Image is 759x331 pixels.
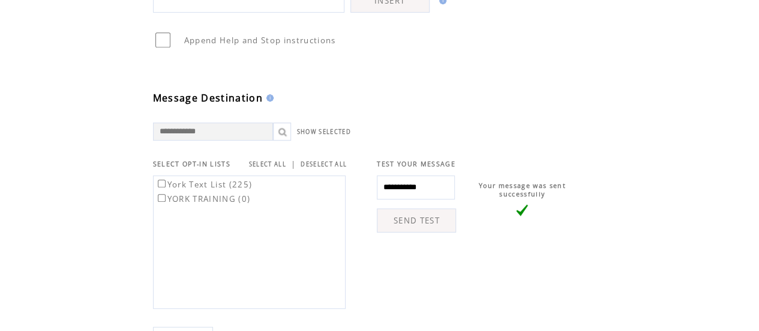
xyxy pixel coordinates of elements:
label: YORK TRAINING (0) [155,193,251,204]
input: York Text List (225) [158,180,166,187]
span: Message Destination [153,91,263,105]
a: SHOW SELECTED [297,128,351,136]
a: SELECT ALL [249,160,286,168]
span: | [291,159,296,169]
span: SELECT OPT-IN LISTS [153,160,230,168]
span: TEST YOUR MESSAGE [377,160,455,168]
a: SEND TEST [377,208,456,232]
span: Your message was sent successfully [479,181,566,198]
span: Append Help and Stop instructions [184,35,336,46]
img: vLarge.png [516,204,528,216]
input: YORK TRAINING (0) [158,194,166,202]
label: York Text List (225) [155,179,253,190]
a: DESELECT ALL [301,160,347,168]
img: help.gif [263,94,274,102]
